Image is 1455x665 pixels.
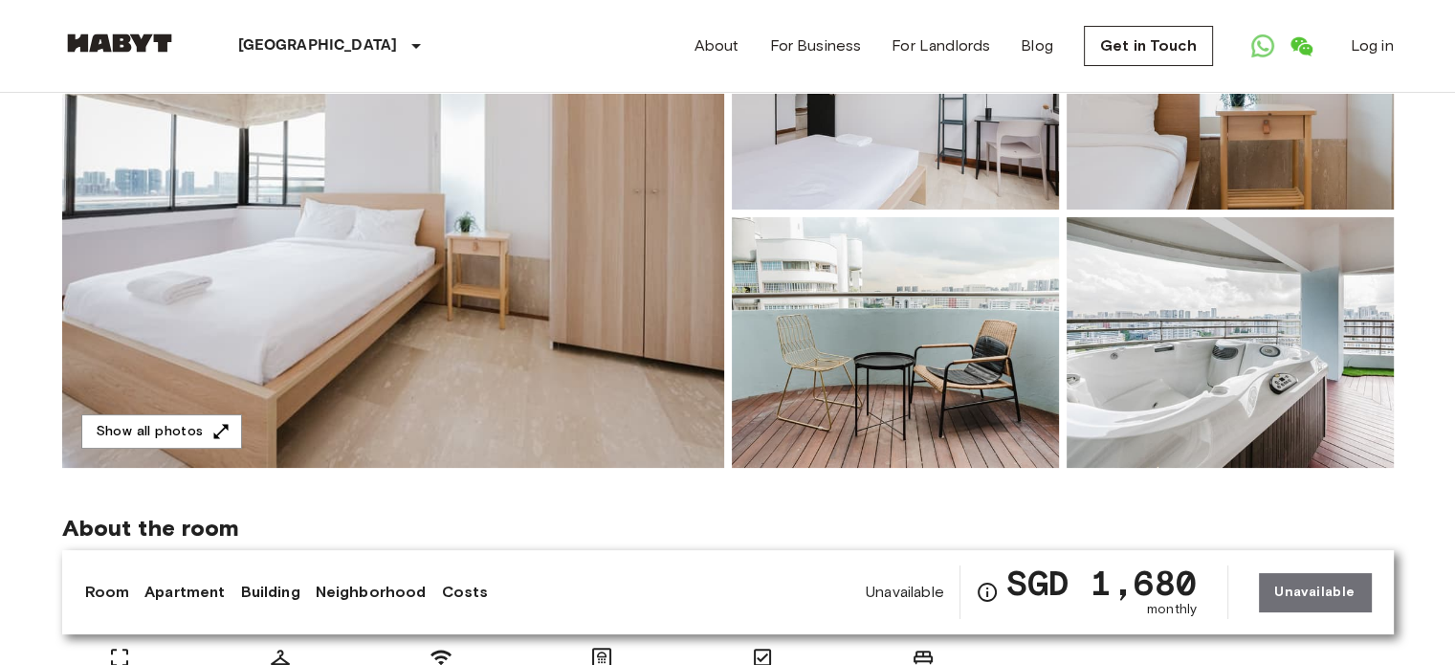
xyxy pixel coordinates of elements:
a: Log in [1351,34,1394,57]
img: Picture of unit SG-01-108-001-007 [1067,217,1394,468]
a: For Business [769,34,861,57]
p: [GEOGRAPHIC_DATA] [238,34,398,57]
a: Blog [1021,34,1053,57]
a: Neighborhood [316,581,427,604]
a: Open WeChat [1282,27,1320,65]
span: Unavailable [866,582,944,603]
img: Picture of unit SG-01-108-001-007 [732,217,1059,468]
button: Show all photos [81,414,242,450]
span: About the room [62,514,1394,543]
img: Habyt [62,33,177,53]
a: Room [85,581,130,604]
a: Costs [441,581,488,604]
a: Get in Touch [1084,26,1213,66]
a: For Landlords [892,34,990,57]
a: Open WhatsApp [1244,27,1282,65]
a: Building [240,581,299,604]
span: SGD 1,680 [1006,565,1197,600]
svg: Check cost overview for full price breakdown. Please note that discounts apply to new joiners onl... [976,581,999,604]
span: monthly [1147,600,1197,619]
a: Apartment [144,581,225,604]
a: About [694,34,739,57]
